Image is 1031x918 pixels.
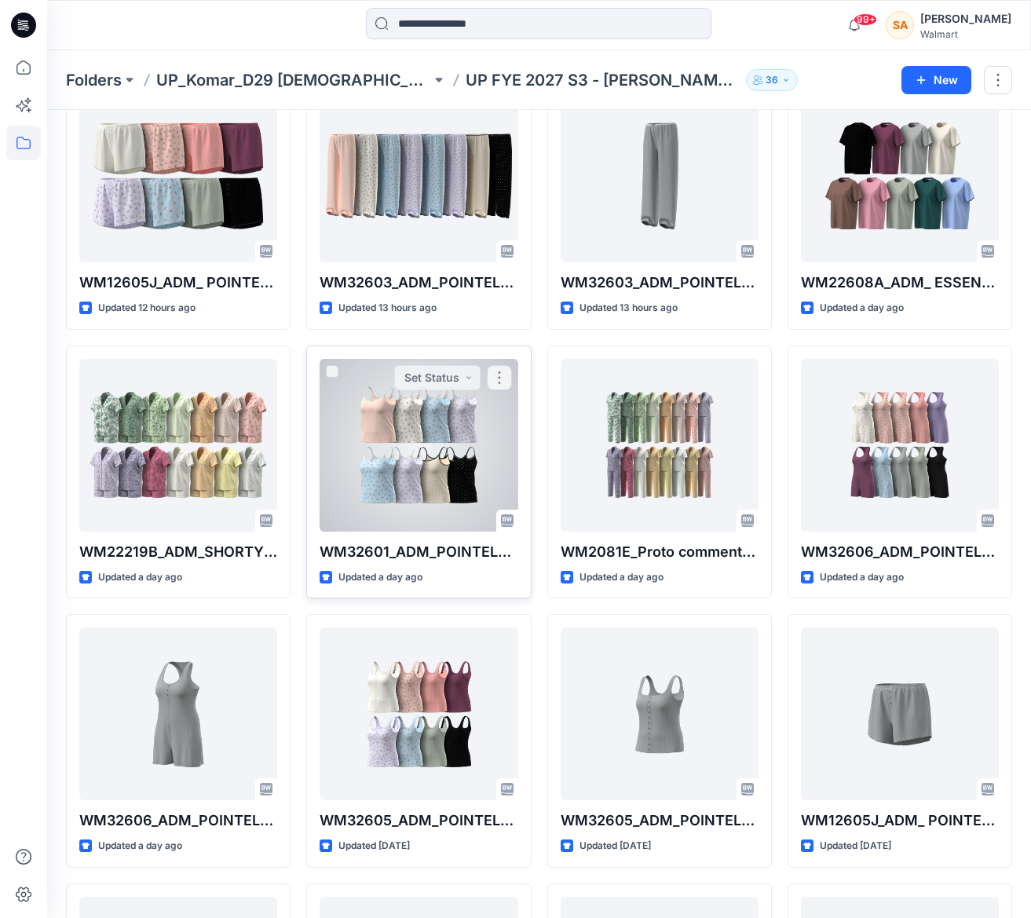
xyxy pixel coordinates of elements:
[66,69,122,91] a: Folders
[320,90,517,262] a: WM32603_ADM_POINTELLE OPEN PANT_COLORWAY
[801,90,999,262] a: WM22608A_ADM_ ESSENTIALS TEE COLORWAY
[920,28,1011,40] div: Walmart
[801,627,999,800] a: WM12605J_ADM_ POINTELLE SHORT
[920,9,1011,28] div: [PERSON_NAME]
[820,569,904,586] p: Updated a day ago
[98,569,182,586] p: Updated a day ago
[338,838,410,854] p: Updated [DATE]
[801,810,999,832] p: WM12605J_ADM_ POINTELLE SHORT
[901,66,971,94] button: New
[766,71,778,89] p: 36
[320,627,517,800] a: WM32605_ADM_POINTELLE TANK_COLORWAY
[79,810,277,832] p: WM32606_ADM_POINTELLE ROMPER
[801,272,999,294] p: WM22608A_ADM_ ESSENTIALS TEE COLORWAY
[561,359,759,532] a: WM2081E_Proto comment applied pattern_COLORWAY
[561,541,759,563] p: WM2081E_Proto comment applied pattern_COLORWAY
[98,838,182,854] p: Updated a day ago
[820,838,891,854] p: Updated [DATE]
[820,300,904,316] p: Updated a day ago
[579,838,651,854] p: Updated [DATE]
[79,90,277,262] a: WM12605J_ADM_ POINTELLE SHORT_ COLORWAY
[746,69,798,91] button: 36
[579,569,664,586] p: Updated a day ago
[338,569,422,586] p: Updated a day ago
[579,300,678,316] p: Updated 13 hours ago
[561,272,759,294] p: WM32603_ADM_POINTELLE OPEN PANT
[79,359,277,532] a: WM22219B_ADM_SHORTY NOTCH SET_COLORWAY
[854,13,877,26] span: 99+
[320,810,517,832] p: WM32605_ADM_POINTELLE TANK_COLORWAY
[98,300,196,316] p: Updated 12 hours ago
[320,272,517,294] p: WM32603_ADM_POINTELLE OPEN PANT_COLORWAY
[156,69,431,91] a: UP_Komar_D29 [DEMOGRAPHIC_DATA] Sleep
[338,300,437,316] p: Updated 13 hours ago
[320,541,517,563] p: WM32601_ADM_POINTELLE TANK_COLORWAY
[320,359,517,532] a: WM32601_ADM_POINTELLE TANK_COLORWAY
[801,359,999,532] a: WM32606_ADM_POINTELLE ROMPER_COLORWAY
[466,69,740,91] p: UP FYE 2027 S3 - [PERSON_NAME] D29 [DEMOGRAPHIC_DATA] Sleepwear
[886,11,914,39] div: SA
[801,541,999,563] p: WM32606_ADM_POINTELLE ROMPER_COLORWAY
[79,272,277,294] p: WM12605J_ADM_ POINTELLE SHORT_ COLORWAY
[561,90,759,262] a: WM32603_ADM_POINTELLE OPEN PANT
[561,627,759,800] a: WM32605_ADM_POINTELLE TANK
[79,541,277,563] p: WM22219B_ADM_SHORTY NOTCH SET_COLORWAY
[561,810,759,832] p: WM32605_ADM_POINTELLE TANK
[79,627,277,800] a: WM32606_ADM_POINTELLE ROMPER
